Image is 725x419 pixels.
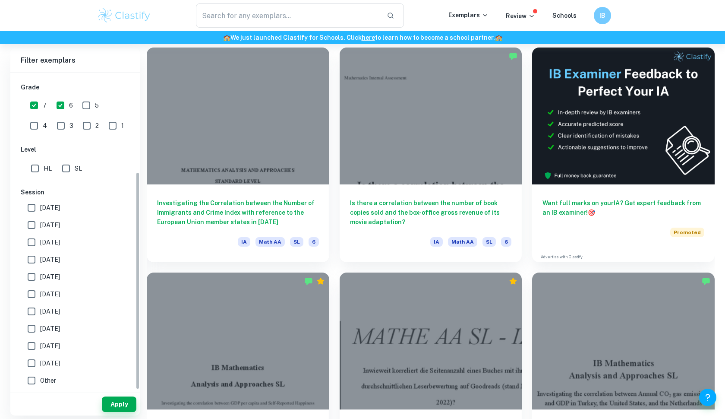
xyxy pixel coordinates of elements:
a: here [362,34,375,41]
a: Investigating the Correlation between the Number of Immigrants and Crime Index with reference to ... [147,48,329,262]
h6: Level [21,145,129,154]
span: 3 [69,121,73,130]
p: Review [506,11,535,21]
a: Schools [552,12,577,19]
h6: We just launched Clastify for Schools. Click to learn how to become a school partner. [2,33,723,42]
p: Exemplars [448,10,489,20]
span: 6 [501,237,511,247]
span: 🏫 [495,34,502,41]
h6: Session [21,187,129,197]
span: Math AA [448,237,477,247]
span: [DATE] [40,324,60,333]
div: Premium [509,277,517,286]
span: IA [430,237,443,247]
span: HL [44,164,52,173]
span: SL [482,237,496,247]
h6: Filter exemplars [10,48,140,73]
h6: Is there a correlation between the number of book copies sold and the box-office gross revenue of... [350,198,512,227]
img: Clastify logo [97,7,151,24]
button: IB [594,7,611,24]
span: 1 [121,121,124,130]
button: Apply [102,397,136,412]
h6: Want full marks on your IA ? Get expert feedback from an IB examiner! [542,198,704,217]
a: Advertise with Clastify [541,254,583,260]
img: Marked [304,277,313,286]
a: Is there a correlation between the number of book copies sold and the box-office gross revenue of... [340,48,522,262]
span: [DATE] [40,289,60,299]
span: 5 [95,101,99,110]
span: [DATE] [40,272,60,282]
img: Thumbnail [532,48,715,184]
span: [DATE] [40,359,60,368]
span: SL [75,164,82,173]
span: [DATE] [40,220,60,230]
span: 2 [95,121,99,130]
span: 🎯 [588,209,595,216]
span: [DATE] [40,203,60,213]
span: IA [238,237,250,247]
img: Marked [702,277,710,286]
span: 6 [69,101,73,110]
span: Promoted [670,228,704,237]
h6: Grade [21,83,129,92]
button: Help and Feedback [699,389,716,406]
input: Search for any exemplars... [196,3,380,28]
span: Math AA [255,237,285,247]
a: Want full marks on yourIA? Get expert feedback from an IB examiner!PromotedAdvertise with Clastify [532,48,715,262]
span: Other [40,376,56,385]
div: Premium [316,277,325,286]
span: [DATE] [40,341,60,351]
span: 7 [43,101,47,110]
span: [DATE] [40,255,60,264]
span: 6 [309,237,319,247]
span: [DATE] [40,307,60,316]
img: Marked [509,52,517,60]
span: 🏫 [223,34,230,41]
span: 4 [43,121,47,130]
h6: Investigating the Correlation between the Number of Immigrants and Crime Index with reference to ... [157,198,319,227]
span: SL [290,237,303,247]
h6: IB [598,11,608,20]
span: [DATE] [40,238,60,247]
